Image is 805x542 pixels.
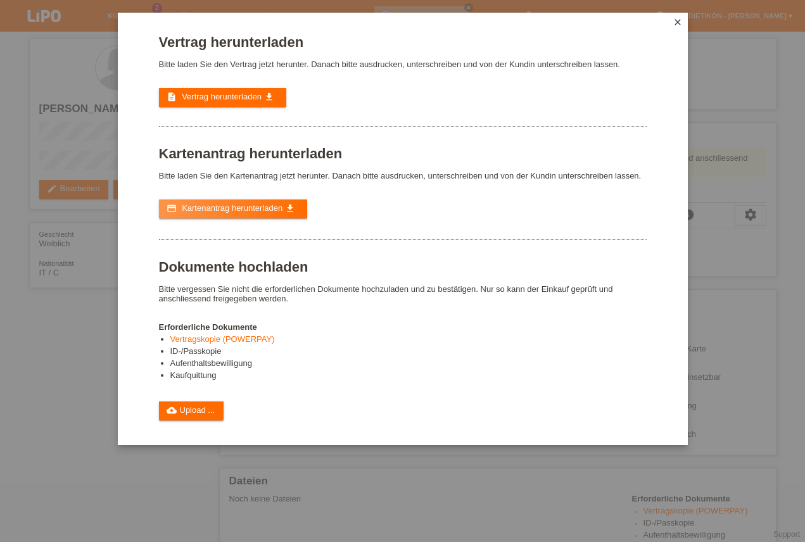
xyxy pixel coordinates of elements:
p: Bitte laden Sie den Vertrag jetzt herunter. Danach bitte ausdrucken, unterschreiben und von der K... [159,60,647,69]
a: Vertragskopie (POWERPAY) [170,334,275,344]
h4: Erforderliche Dokumente [159,322,647,332]
li: ID-/Passkopie [170,346,647,358]
p: Bitte laden Sie den Kartenantrag jetzt herunter. Danach bitte ausdrucken, unterschreiben und von ... [159,171,647,180]
h1: Dokumente hochladen [159,259,647,275]
a: cloud_uploadUpload ... [159,401,224,420]
a: credit_card Kartenantrag herunterladen get_app [159,199,307,218]
i: get_app [264,92,274,102]
span: Kartenantrag herunterladen [182,203,282,213]
span: Vertrag herunterladen [182,92,262,101]
i: cloud_upload [167,405,177,415]
li: Kaufquittung [170,370,647,382]
p: Bitte vergessen Sie nicht die erforderlichen Dokumente hochzuladen und zu bestätigen. Nur so kann... [159,284,647,303]
i: description [167,92,177,102]
i: get_app [285,203,295,213]
a: close [669,16,686,30]
li: Aufenthaltsbewilligung [170,358,647,370]
a: description Vertrag herunterladen get_app [159,88,286,107]
i: close [673,17,683,27]
h1: Vertrag herunterladen [159,34,647,50]
h1: Kartenantrag herunterladen [159,146,647,161]
i: credit_card [167,203,177,213]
